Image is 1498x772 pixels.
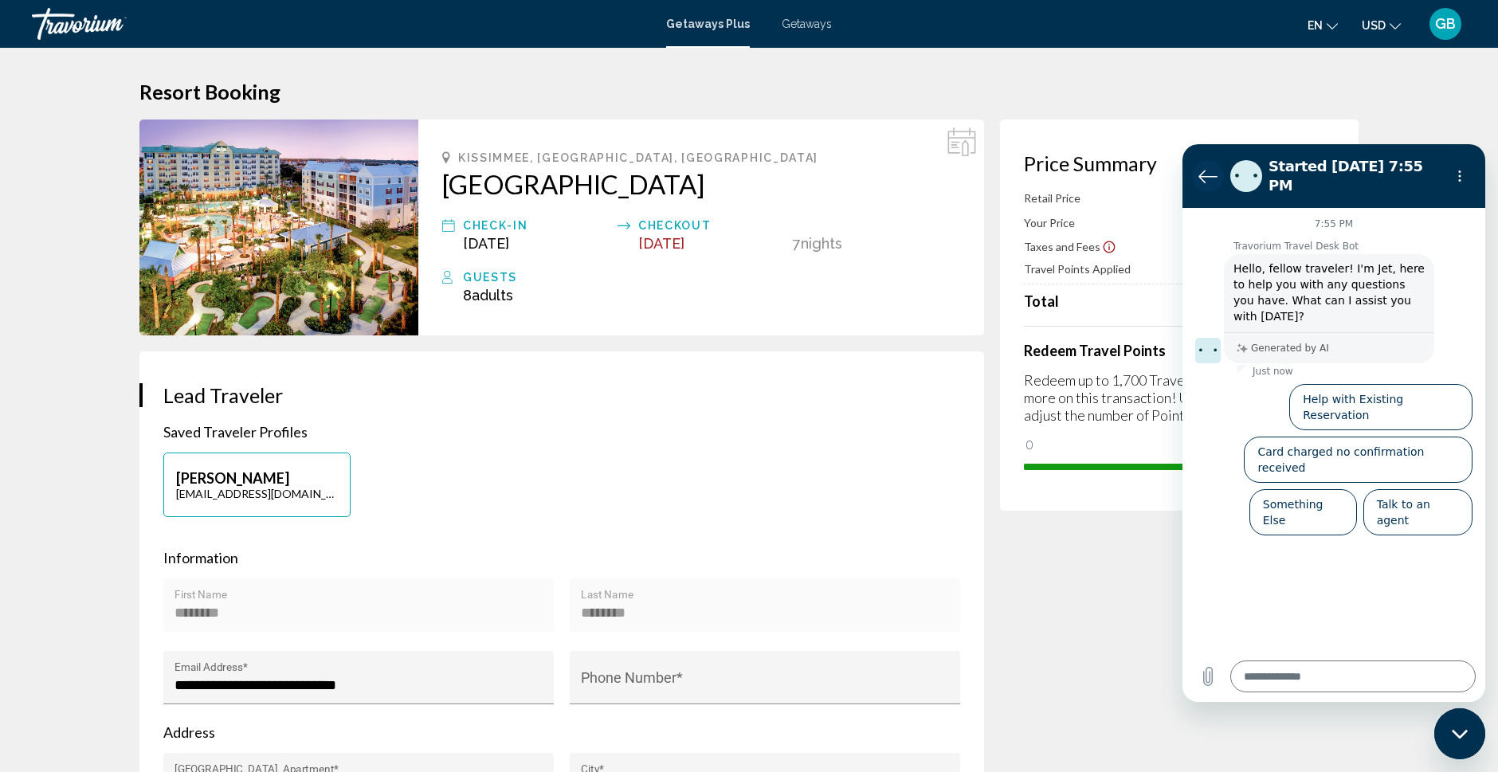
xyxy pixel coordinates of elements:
span: Total [1024,292,1059,310]
span: 8 [463,287,513,304]
span: Nights [801,235,842,252]
iframe: Button to launch messaging window, conversation in progress [1434,708,1485,759]
h3: Price Summary [1024,151,1335,175]
p: Information [163,549,960,566]
iframe: Messaging window [1182,144,1485,702]
span: Retail Price [1024,191,1080,205]
p: [PERSON_NAME] [176,469,338,487]
h3: Lead Traveler [163,383,960,407]
a: Getaways Plus [666,18,750,30]
p: Address [163,723,960,741]
span: 7 [793,235,801,252]
span: Taxes and Fees [1024,240,1100,253]
a: [GEOGRAPHIC_DATA] [442,168,960,200]
span: 0 [1024,435,1036,454]
button: Show Taxes and Fees disclaimer [1102,239,1116,253]
div: Checkout [638,216,785,235]
span: Your Price [1024,216,1075,229]
p: Saved Traveler Profiles [163,423,960,441]
button: Show Taxes and Fees breakdown [1024,238,1116,254]
h1: Resort Booking [139,80,1359,104]
span: en [1308,19,1323,32]
span: GB [1435,16,1456,32]
a: Getaways [782,18,832,30]
button: User Menu [1425,7,1466,41]
span: Travel Points Applied [1024,262,1131,276]
span: Kissimmee, [GEOGRAPHIC_DATA], [GEOGRAPHIC_DATA] [458,151,818,164]
span: USD [1362,19,1386,32]
div: Guests [463,268,960,287]
h4: Redeem Travel Points [1024,342,1335,359]
span: [DATE] [638,235,684,252]
p: Redeem up to 1,700 Travel Points to save even more on this transaction! Use the slider below to a... [1024,371,1335,424]
button: [PERSON_NAME][EMAIL_ADDRESS][DOMAIN_NAME] [163,453,351,517]
button: Change currency [1362,14,1401,37]
span: [DATE] [463,235,509,252]
p: [EMAIL_ADDRESS][DOMAIN_NAME] [176,487,338,500]
div: Check-In [463,216,610,235]
button: Change language [1308,14,1338,37]
span: Adults [472,287,513,304]
a: Travorium [32,8,650,40]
